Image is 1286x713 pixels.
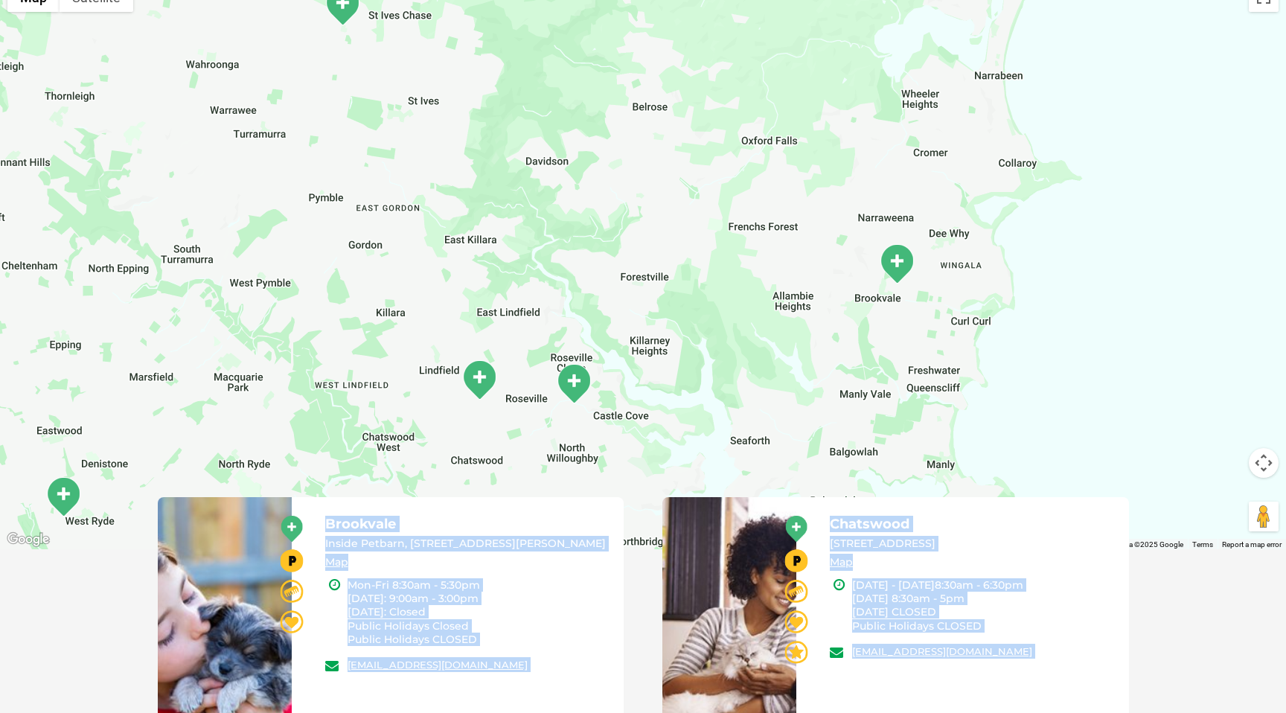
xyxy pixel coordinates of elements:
a: [EMAIL_ADDRESS][DOMAIN_NAME] [348,659,528,671]
div: Brookvale [878,243,915,284]
li: Inside Petbarn, [STREET_ADDRESS][PERSON_NAME] [325,536,611,551]
li: [DATE] - [DATE]8:30am - 6:30pm [DATE] 8:30am - 5pm [DATE] CLOSED Public Holidays CLOSED [852,578,1116,633]
a: Terms (opens in new tab) [1192,540,1213,549]
li: Mon-Fri 8:30am - 5:30pm [DATE]: 9:00am - 3:00pm [DATE]: Closed Public Holidays ﻿Closed ﻿Public Ho... [348,578,611,646]
a: [EMAIL_ADDRESS][DOMAIN_NAME] [852,645,1032,657]
div: Roseville [461,359,498,400]
a: Open this area in Google Maps (opens a new window) [4,530,53,549]
a: Report a map error [1222,540,1282,549]
h5: Brookvale [325,517,611,531]
a: Map [830,554,853,571]
h5: Chatswood [830,517,1116,531]
div: West Ryde Veterinary Clinic [45,476,82,517]
button: Drag Pegman onto the map to open Street View [1249,502,1279,531]
button: Map camera controls [1249,448,1279,478]
a: Map [325,554,348,571]
div: Chatswood [555,363,592,404]
img: Google [4,530,53,549]
li: [STREET_ADDRESS] [830,536,1116,551]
